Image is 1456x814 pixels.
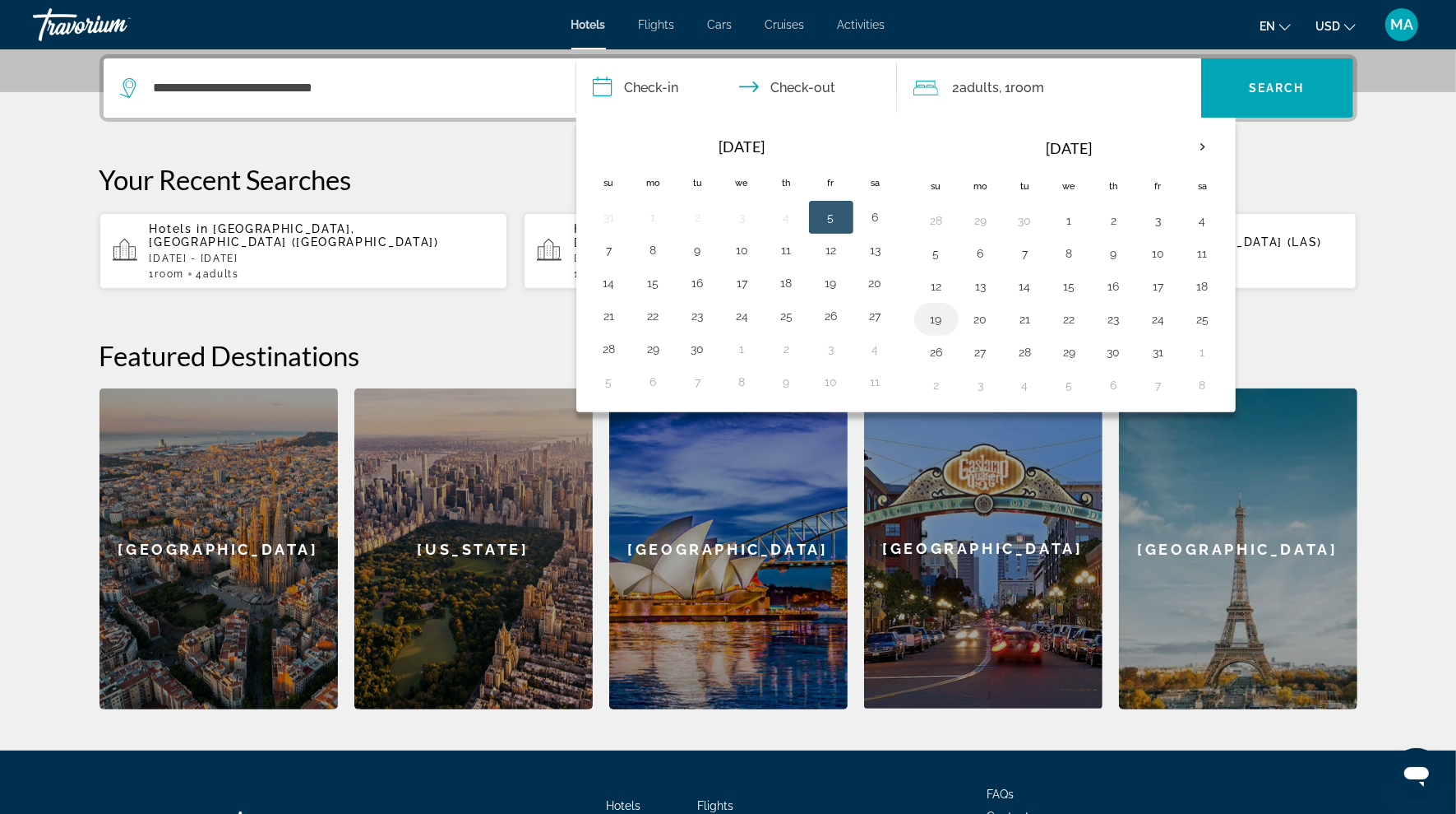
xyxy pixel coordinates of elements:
[864,388,1102,709] a: [GEOGRAPHIC_DATA]
[150,222,439,249] span: [GEOGRAPHIC_DATA], [GEOGRAPHIC_DATA] ([GEOGRAPHIC_DATA])
[1012,242,1038,265] button: Day 7
[33,3,197,46] a: Travorium
[1101,209,1127,232] button: Day 2
[576,58,897,118] button: Check in and out dates
[923,308,950,331] button: Day 19
[685,206,711,229] button: Day 2
[640,370,667,393] button: Day 6
[968,341,994,364] button: Day 27
[1201,58,1353,118] button: Search
[729,305,756,328] button: Day 24
[1145,341,1172,364] button: Day 31
[1190,209,1216,232] button: Day 4
[968,374,994,397] button: Day 3
[960,80,1000,95] span: Adults
[959,128,1181,168] th: [DATE]
[1190,308,1216,331] button: Day 25
[596,305,622,328] button: Day 21
[1056,308,1083,331] button: Day 22
[774,370,800,393] button: Day 9
[640,272,667,295] button: Day 15
[1145,209,1172,232] button: Day 3
[1190,341,1216,364] button: Day 1
[1012,209,1038,232] button: Day 30
[953,77,1000,100] span: 2
[862,305,889,328] button: Day 27
[818,239,844,262] button: Day 12
[1145,374,1172,397] button: Day 7
[574,253,919,264] p: [DATE] - [DATE]
[729,337,756,360] button: Day 1
[1101,308,1127,331] button: Day 23
[774,206,800,229] button: Day 4
[1119,388,1357,709] a: [GEOGRAPHIC_DATA]
[639,18,675,31] a: Flights
[640,206,667,229] button: Day 1
[1145,308,1172,331] button: Day 24
[1390,748,1443,801] iframe: Button to launch messaging window
[1145,275,1172,298] button: Day 17
[150,253,495,264] p: [DATE] - [DATE]
[685,239,711,262] button: Day 9
[708,18,733,31] a: Cars
[1249,81,1305,95] span: Search
[631,128,853,165] th: [DATE]
[1056,374,1083,397] button: Day 5
[923,242,950,265] button: Day 5
[571,18,606,31] a: Hotels
[596,206,622,229] button: Day 31
[862,370,889,393] button: Day 11
[574,222,863,249] span: [GEOGRAPHIC_DATA], [GEOGRAPHIC_DATA] ([GEOGRAPHIC_DATA])
[862,206,889,229] button: Day 6
[1101,275,1127,298] button: Day 16
[1390,16,1413,33] span: MA
[640,239,667,262] button: Day 8
[1011,80,1045,95] span: Room
[923,209,950,232] button: Day 28
[1012,275,1038,298] button: Day 14
[685,370,711,393] button: Day 7
[609,388,848,709] a: [GEOGRAPHIC_DATA]
[596,239,622,262] button: Day 7
[1380,7,1423,42] button: User Menu
[1260,20,1275,33] span: en
[1260,14,1291,38] button: Change language
[1012,341,1038,364] button: Day 28
[765,18,805,31] a: Cruises
[838,18,885,31] a: Activities
[968,275,994,298] button: Day 13
[923,374,950,397] button: Day 2
[923,341,950,364] button: Day 26
[354,388,593,709] a: [US_STATE]
[1101,242,1127,265] button: Day 9
[150,222,209,235] span: Hotels in
[1056,341,1083,364] button: Day 29
[685,337,711,360] button: Day 30
[1056,242,1083,265] button: Day 8
[150,268,184,280] span: 1
[99,339,1357,372] h2: Featured Destinations
[685,305,711,328] button: Day 23
[818,337,844,360] button: Day 3
[1315,14,1356,38] button: Change currency
[596,272,622,295] button: Day 14
[685,272,711,295] button: Day 16
[1101,374,1127,397] button: Day 6
[818,206,844,229] button: Day 5
[987,788,1015,801] a: FAQs
[99,388,338,709] a: [GEOGRAPHIC_DATA]
[818,272,844,295] button: Day 19
[1056,275,1083,298] button: Day 15
[99,163,1357,196] p: Your Recent Searches
[968,209,994,232] button: Day 29
[862,337,889,360] button: Day 4
[1012,308,1038,331] button: Day 21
